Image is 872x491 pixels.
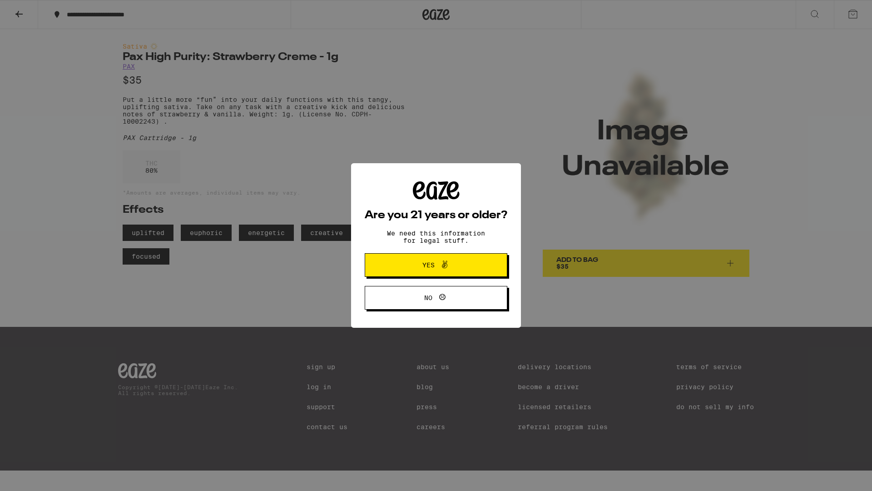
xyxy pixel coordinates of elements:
[365,210,507,221] h2: Are you 21 years or older?
[365,286,507,310] button: No
[422,262,435,268] span: Yes
[365,253,507,277] button: Yes
[815,464,863,486] iframe: Opens a widget where you can find more information
[424,295,432,301] span: No
[379,230,493,244] p: We need this information for legal stuff.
